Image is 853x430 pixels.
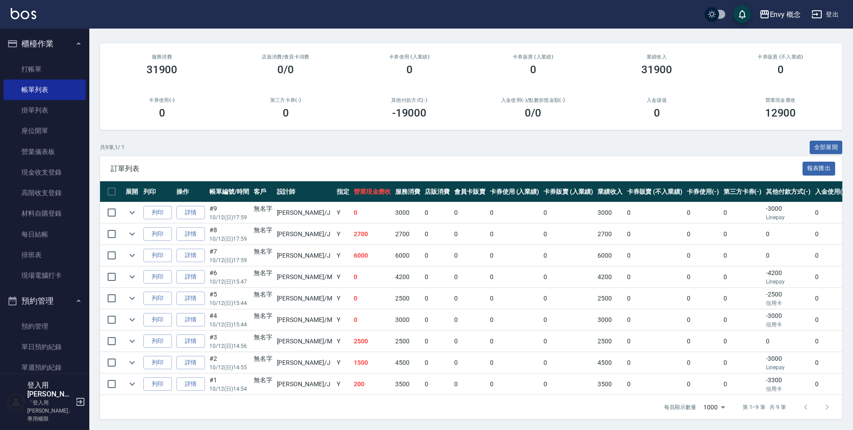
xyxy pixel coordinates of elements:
[625,202,685,223] td: 0
[335,288,351,309] td: Y
[625,331,685,352] td: 0
[488,181,542,202] th: 卡券使用 (入業績)
[625,181,685,202] th: 卡券販賣 (不入業績)
[606,54,708,60] h2: 業績收入
[770,9,801,20] div: Envy 概念
[764,331,813,352] td: 0
[422,331,452,352] td: 0
[275,245,335,266] td: [PERSON_NAME] /J
[541,245,595,266] td: 0
[143,292,172,305] button: 列印
[125,249,139,262] button: expand row
[176,270,205,284] a: 詳情
[813,288,849,309] td: 0
[351,374,393,395] td: 200
[721,267,764,288] td: 0
[335,352,351,373] td: Y
[4,289,86,313] button: 預約管理
[595,224,625,245] td: 2700
[452,224,488,245] td: 0
[625,224,685,245] td: 0
[254,247,272,256] div: 無名字
[721,309,764,330] td: 0
[482,97,584,103] h2: 入金使用(-) /點數折抵金額(-)
[392,107,427,119] h3: -19000
[813,202,849,223] td: 0
[685,267,721,288] td: 0
[422,181,452,202] th: 店販消費
[4,162,86,183] a: 現金收支登錄
[111,97,213,103] h2: 卡券使用(-)
[207,202,251,223] td: #9
[654,107,660,119] h3: 0
[541,374,595,395] td: 0
[422,245,452,266] td: 0
[4,316,86,337] a: 預約管理
[700,395,728,419] div: 1000
[176,313,205,327] a: 詳情
[422,267,452,288] td: 0
[143,249,172,263] button: 列印
[351,202,393,223] td: 0
[766,321,811,329] p: 信用卡
[209,299,249,307] p: 10/12 (日) 15:44
[488,202,542,223] td: 0
[125,356,139,369] button: expand row
[176,249,205,263] a: 詳情
[275,288,335,309] td: [PERSON_NAME] /M
[488,352,542,373] td: 0
[176,356,205,370] a: 詳情
[125,227,139,241] button: expand row
[4,100,86,121] a: 掛單列表
[813,181,849,202] th: 入金使用(-)
[143,334,172,348] button: 列印
[488,331,542,352] td: 0
[209,363,249,372] p: 10/12 (日) 14:55
[125,206,139,219] button: expand row
[606,97,708,103] h2: 入金儲值
[813,267,849,288] td: 0
[351,309,393,330] td: 0
[488,309,542,330] td: 0
[541,181,595,202] th: 卡券販賣 (入業績)
[209,321,249,329] p: 10/12 (日) 15:44
[595,288,625,309] td: 2500
[625,245,685,266] td: 0
[207,352,251,373] td: #2
[625,288,685,309] td: 0
[4,245,86,265] a: 排班表
[143,270,172,284] button: 列印
[625,374,685,395] td: 0
[452,202,488,223] td: 0
[595,202,625,223] td: 3000
[743,403,786,411] p: 第 1–9 筆 共 9 筆
[100,143,125,151] p: 共 9 筆, 1 / 1
[176,377,205,391] a: 詳情
[764,374,813,395] td: -3300
[452,352,488,373] td: 0
[393,202,422,223] td: 3000
[123,181,141,202] th: 展開
[764,202,813,223] td: -3000
[766,299,811,307] p: 信用卡
[4,357,86,378] a: 單週預約紀錄
[335,331,351,352] td: Y
[143,356,172,370] button: 列印
[351,352,393,373] td: 1500
[422,309,452,330] td: 0
[254,311,272,321] div: 無名字
[685,352,721,373] td: 0
[335,374,351,395] td: Y
[209,235,249,243] p: 10/12 (日) 17:59
[207,224,251,245] td: #8
[275,331,335,352] td: [PERSON_NAME] /M
[393,224,422,245] td: 2700
[721,374,764,395] td: 0
[685,245,721,266] td: 0
[530,63,536,76] h3: 0
[7,393,25,411] img: Person
[595,352,625,373] td: 4500
[766,385,811,393] p: 信用卡
[277,63,294,76] h3: 0/0
[422,374,452,395] td: 0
